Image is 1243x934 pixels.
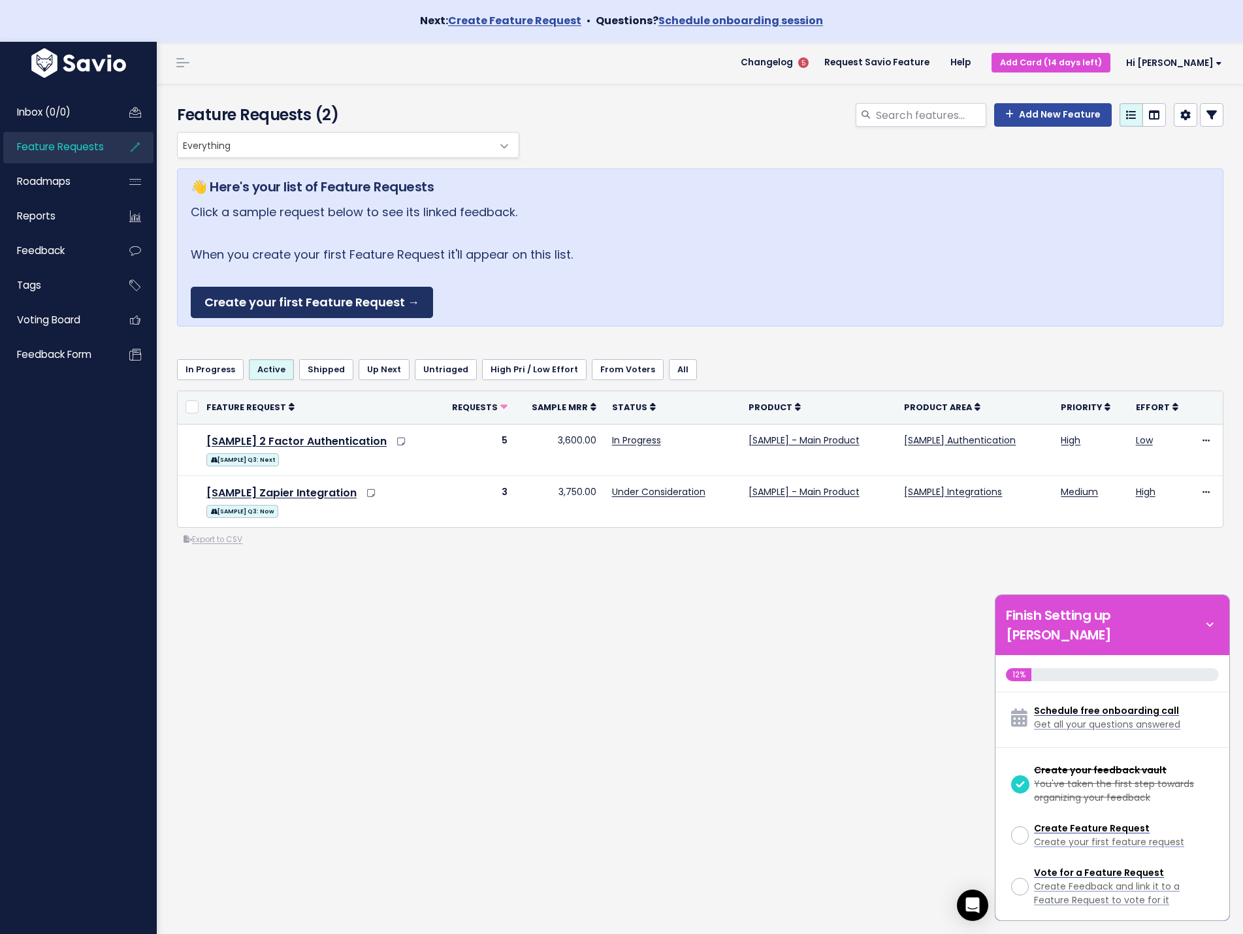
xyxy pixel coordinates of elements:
a: [SAMPLE] - Main Product [749,434,860,447]
a: Export to CSV [184,534,242,545]
td: 3,750.00 [515,475,604,526]
a: Untriaged [415,359,477,380]
ul: Filter feature requests [177,359,1223,380]
span: Create Feedback and link it to a Feature Request to vote for it [1034,880,1180,907]
strong: Questions? [596,13,823,28]
span: Create your feedback vault [1034,764,1167,777]
span: Everything [178,133,492,157]
a: In Progress [612,434,661,447]
img: logo-white.9d6f32f41409.svg [28,48,129,78]
span: Create your first feature request [1034,835,1184,848]
span: Sample MRR [532,402,588,413]
span: Hi [PERSON_NAME] [1126,58,1222,68]
span: Schedule free onboarding call [1034,704,1179,717]
h5: 👋 Here's your list of Feature Requests [191,177,1210,197]
a: Priority [1061,400,1110,413]
strong: Next: [420,13,581,28]
a: Feature Request [206,400,295,413]
a: High [1061,434,1080,447]
a: [SAMPLE] Integrations [904,485,1002,498]
a: Product Area [904,400,980,413]
a: Active [249,359,294,380]
span: Tags [17,278,41,292]
span: Create Feature Request [1034,822,1150,835]
a: Hi [PERSON_NAME] [1110,53,1233,73]
a: Schedule onboarding session [658,13,823,28]
a: Add Card (14 days left) [992,53,1110,72]
a: Under Consideration [612,485,705,498]
a: Tags [3,270,108,300]
span: Voting Board [17,313,80,327]
a: [SAMPLE] Q3: Now [206,502,278,519]
span: Feature Requests [17,140,104,153]
span: • [587,13,590,28]
span: [SAMPLE] Q3: Now [206,505,278,518]
span: Requests [452,402,498,413]
a: Low [1136,434,1153,447]
h4: Feature Requests (2) [177,103,513,127]
a: Create Feature Request [448,13,581,28]
td: 3,600.00 [515,424,604,475]
a: Shipped [299,359,353,380]
span: Priority [1061,402,1102,413]
a: From Voters [592,359,664,380]
span: Status [612,402,647,413]
a: Status [612,400,656,413]
span: Feature Request [206,402,286,413]
a: Effort [1136,400,1178,413]
span: Inbox (0/0) [17,105,71,119]
a: Up Next [359,359,410,380]
h5: Finish Setting up [PERSON_NAME] [1006,605,1201,645]
a: Medium [1061,485,1098,498]
a: [SAMPLE] Zapier Integration [206,485,357,500]
a: Sample MRR [532,400,596,413]
a: [SAMPLE] 2 Factor Authentication [206,434,387,449]
a: Reports [3,201,108,231]
input: Search features... [875,103,986,127]
p: Click a sample request below to see its linked feedback. When you create your first Feature Reque... [191,202,1210,318]
span: Product Area [904,402,972,413]
a: Help [940,53,981,72]
a: [SAMPLE] Q3: Next [206,451,279,467]
span: Get all your questions answered [1034,718,1180,731]
span: [SAMPLE] Q3: Next [206,453,279,466]
a: Feedback form [3,340,108,370]
a: Requests [452,400,508,413]
span: Feedback [17,244,65,257]
span: Roadmaps [17,174,71,188]
a: Feature Requests [3,132,108,162]
a: Roadmaps [3,167,108,197]
a: Add New Feature [994,103,1112,127]
td: 5 [437,424,515,475]
a: Request Savio Feature [814,53,940,72]
a: Create your first Feature Request → [191,287,433,319]
span: Feedback form [17,347,91,361]
a: High [1136,485,1155,498]
a: [SAMPLE] Authentication [904,434,1016,447]
span: Effort [1136,402,1170,413]
td: 3 [437,475,515,526]
span: Reports [17,209,56,223]
a: Create Feature Request Create your first feature request [1006,816,1219,854]
a: Schedule free onboarding call Get all your questions answered [1006,699,1219,737]
span: Changelog [741,58,793,67]
span: Product [749,402,792,413]
span: 5 [798,57,809,68]
a: [SAMPLE] - Main Product [749,485,860,498]
a: Feedback [3,236,108,266]
a: High Pri / Low Effort [482,359,587,380]
span: Vote for a Feature Request [1034,866,1164,879]
a: Product [749,400,801,413]
a: Voting Board [3,305,108,335]
span: Everything [177,132,519,158]
div: Open Intercom Messenger [957,890,988,921]
div: 12% [1006,668,1031,681]
a: Vote for a Feature Request Create Feedback and link it to a Feature Request to vote for it [1006,861,1219,912]
a: All [669,359,697,380]
a: In Progress [177,359,244,380]
a: Inbox (0/0) [3,97,108,127]
span: You've taken the first step towards organizing your feedback [1034,777,1194,804]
